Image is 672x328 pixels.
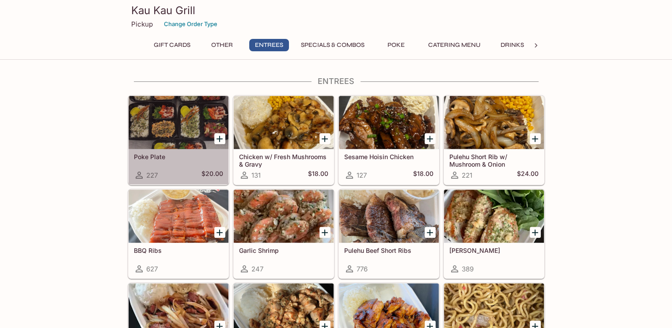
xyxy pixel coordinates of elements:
[134,153,223,160] h5: Poke Plate
[239,153,328,168] h5: Chicken w/ Fresh Mushrooms & Gravy
[319,227,330,238] button: Add Garlic Shrimp
[251,265,263,273] span: 247
[344,153,433,160] h5: Sesame Hoisin Chicken
[517,170,539,180] h5: $24.00
[319,133,330,144] button: Add Chicken w/ Fresh Mushrooms & Gravy
[444,190,544,243] div: Garlic Ahi
[249,39,289,51] button: Entrees
[146,171,158,179] span: 227
[134,247,223,254] h5: BBQ Ribs
[131,4,541,17] h3: Kau Kau Grill
[357,265,368,273] span: 776
[462,171,472,179] span: 221
[493,39,532,51] button: Drinks
[444,189,544,278] a: [PERSON_NAME]389
[308,170,328,180] h5: $18.00
[338,95,439,185] a: Sesame Hoisin Chicken127$18.00
[444,95,544,185] a: Pulehu Short Rib w/ Mushroom & Onion221$24.00
[413,170,433,180] h5: $18.00
[160,17,221,31] button: Change Order Type
[202,39,242,51] button: Other
[233,189,334,278] a: Garlic Shrimp247
[239,247,328,254] h5: Garlic Shrimp
[339,190,439,243] div: Pulehu Beef Short Ribs
[234,96,334,149] div: Chicken w/ Fresh Mushrooms & Gravy
[214,133,225,144] button: Add Poke Plate
[234,190,334,243] div: Garlic Shrimp
[530,133,541,144] button: Add Pulehu Short Rib w/ Mushroom & Onion
[423,39,486,51] button: Catering Menu
[296,39,369,51] button: Specials & Combos
[233,95,334,185] a: Chicken w/ Fresh Mushrooms & Gravy131$18.00
[530,227,541,238] button: Add Garlic Ahi
[425,133,436,144] button: Add Sesame Hoisin Chicken
[344,247,433,254] h5: Pulehu Beef Short Ribs
[251,171,261,179] span: 131
[201,170,223,180] h5: $20.00
[338,189,439,278] a: Pulehu Beef Short Ribs776
[149,39,195,51] button: Gift Cards
[449,153,539,168] h5: Pulehu Short Rib w/ Mushroom & Onion
[214,227,225,238] button: Add BBQ Ribs
[128,76,545,86] h4: Entrees
[449,247,539,254] h5: [PERSON_NAME]
[131,20,153,28] p: Pickup
[128,189,229,278] a: BBQ Ribs627
[129,190,228,243] div: BBQ Ribs
[128,95,229,185] a: Poke Plate227$20.00
[357,171,367,179] span: 127
[376,39,416,51] button: Poke
[129,96,228,149] div: Poke Plate
[462,265,474,273] span: 389
[339,96,439,149] div: Sesame Hoisin Chicken
[425,227,436,238] button: Add Pulehu Beef Short Ribs
[444,96,544,149] div: Pulehu Short Rib w/ Mushroom & Onion
[146,265,158,273] span: 627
